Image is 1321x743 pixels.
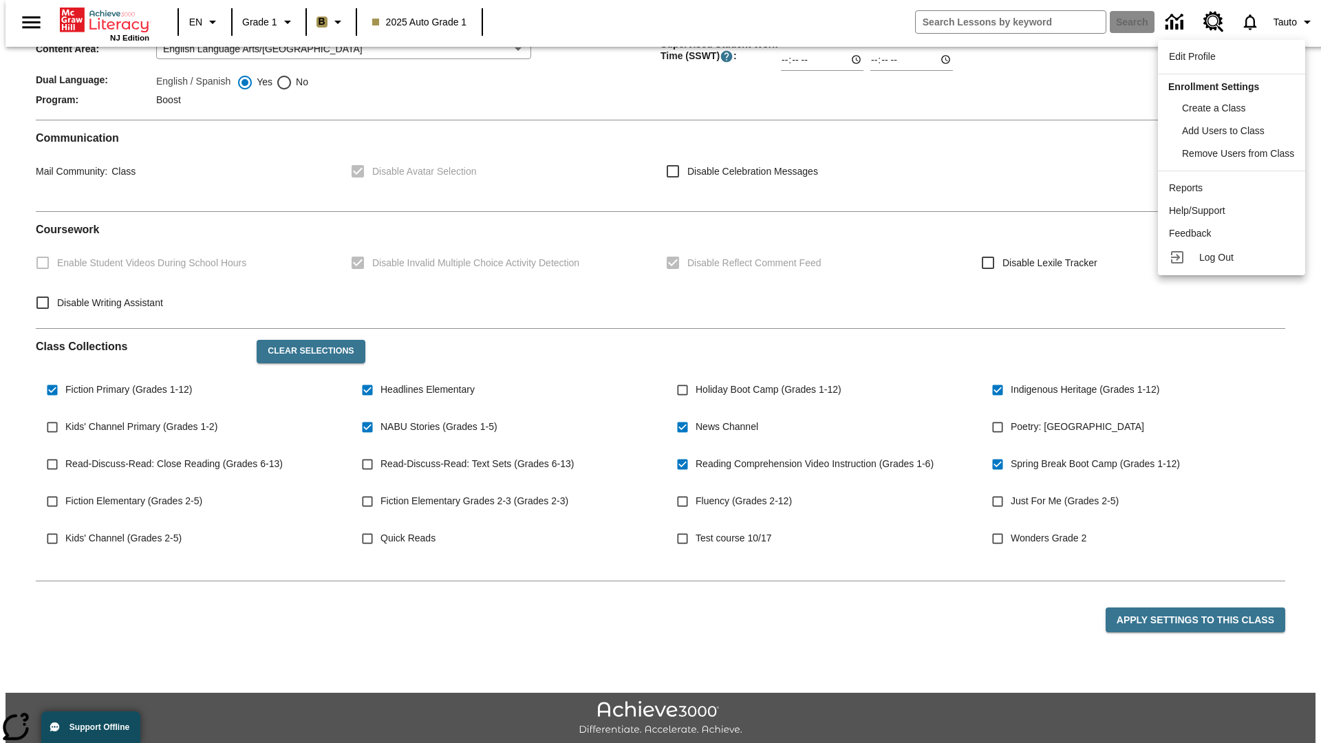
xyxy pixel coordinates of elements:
[1169,51,1216,62] span: Edit Profile
[1168,81,1259,92] span: Enrollment Settings
[1182,103,1246,114] span: Create a Class
[1182,125,1265,136] span: Add Users to Class
[1199,252,1234,263] span: Log Out
[1182,148,1294,159] span: Remove Users from Class
[1169,228,1211,239] span: Feedback
[1169,182,1203,193] span: Reports
[1169,205,1225,216] span: Help/Support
